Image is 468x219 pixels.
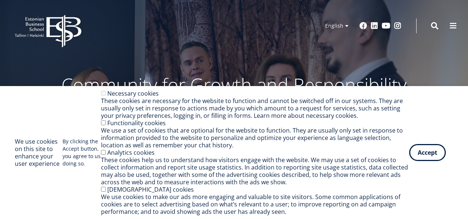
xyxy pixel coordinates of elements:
label: Analytics cookies [107,148,155,157]
a: Instagram [394,22,401,30]
button: Accept [409,144,446,161]
p: By clicking the Accept button, you agree to us doing so. [63,138,101,167]
div: These cookies help us to understand how visitors engage with the website. We may use a set of coo... [101,156,409,186]
div: These cookies are necessary for the website to function and cannot be switched off in our systems... [101,97,409,119]
a: Linkedin [371,22,378,30]
h2: We use cookies on this site to enhance your user experience [15,138,63,167]
label: Functionality cookies [107,119,166,127]
p: Community for Growth and Responsibility [38,74,430,96]
label: Necessary cookies [107,89,159,97]
div: We use cookies to make our ads more engaging and valuable to site visitors. Some common applicati... [101,193,409,215]
label: [DEMOGRAPHIC_DATA] cookies [107,185,194,194]
a: Facebook [360,22,367,30]
a: Youtube [382,22,390,30]
div: We use a set of cookies that are optional for the website to function. They are usually only set ... [101,127,409,149]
